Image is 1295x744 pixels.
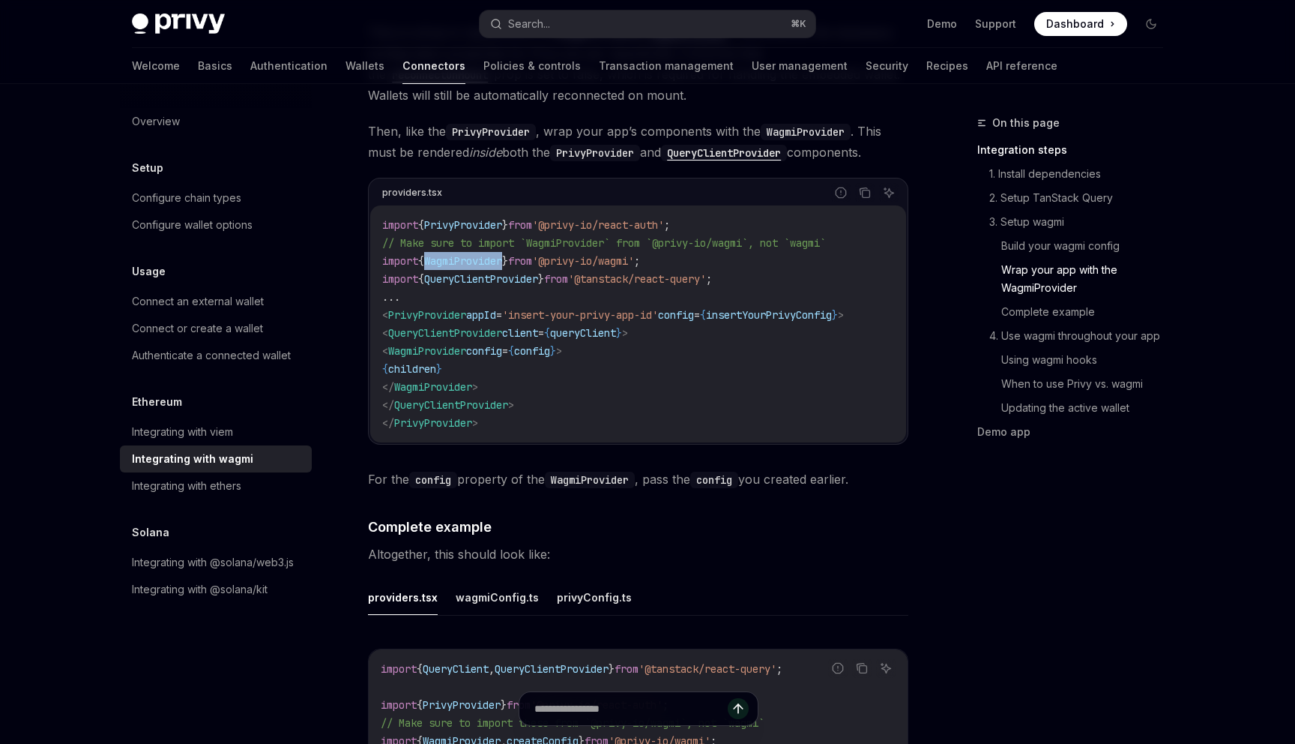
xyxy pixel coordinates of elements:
[394,416,472,430] span: PrivyProvider
[120,549,312,576] a: Integrating with @solana/web3.js
[989,186,1175,210] a: 2. Setup TanStack Query
[368,469,908,490] span: For the property of the , pass the you created earlier.
[975,16,1016,31] a: Support
[977,138,1175,162] a: Integration steps
[495,662,609,676] span: QueryClientProvider
[120,288,312,315] a: Connect an external wallet
[469,145,502,160] em: inside
[879,183,899,202] button: Ask AI
[977,420,1175,444] a: Demo app
[502,326,538,340] span: client
[544,272,568,286] span: from
[658,308,694,322] span: config
[532,218,664,232] span: '@privy-io/react-auth'
[368,517,492,537] span: Complete example
[388,308,466,322] span: PrivyProvider
[394,398,508,412] span: QueryClientProvider
[132,346,291,364] div: Authenticate a connected wallet
[502,218,508,232] span: }
[831,183,851,202] button: Report incorrect code
[132,450,253,468] div: Integrating with wagmi
[120,576,312,603] a: Integrating with @solana/kit
[382,272,418,286] span: import
[664,218,670,232] span: ;
[1001,372,1175,396] a: When to use Privy vs. wagmi
[132,292,264,310] div: Connect an external wallet
[700,308,706,322] span: {
[394,380,472,394] span: WagmiProvider
[761,124,851,140] code: WagmiProvider
[502,254,508,268] span: }
[866,48,908,84] a: Security
[1001,348,1175,372] a: Using wagmi hooks
[382,183,442,202] div: providers.tsx
[472,416,478,430] span: >
[132,393,182,411] h5: Ethereum
[502,308,658,322] span: 'insert-your-privy-app-id'
[132,48,180,84] a: Welcome
[927,16,957,31] a: Demo
[446,124,536,140] code: PrivyProvider
[752,48,848,84] a: User management
[545,472,635,488] code: WagmiProvider
[508,15,550,33] div: Search...
[132,216,253,234] div: Configure wallet options
[622,326,628,340] span: >
[132,189,241,207] div: Configure chain types
[483,48,581,84] a: Policies & controls
[120,184,312,211] a: Configure chain types
[1001,258,1175,300] a: Wrap your app with the WagmiProvider
[986,48,1057,84] a: API reference
[120,108,312,135] a: Overview
[989,162,1175,186] a: 1. Install dependencies
[424,218,502,232] span: PrivyProvider
[599,48,734,84] a: Transaction management
[1046,16,1104,31] span: Dashboard
[609,662,615,676] span: }
[436,362,442,376] span: }
[568,272,706,286] span: '@tanstack/react-query'
[132,523,169,541] h5: Solana
[706,272,712,286] span: ;
[132,262,166,280] h5: Usage
[418,272,424,286] span: {
[694,308,700,322] span: =
[418,218,424,232] span: {
[1001,300,1175,324] a: Complete example
[132,159,163,177] h5: Setup
[728,698,749,719] button: Send message
[508,218,532,232] span: from
[615,662,639,676] span: from
[120,472,312,499] a: Integrating with ethers
[556,344,562,358] span: >
[466,344,502,358] span: config
[466,308,496,322] span: appId
[120,445,312,472] a: Integrating with wagmi
[838,308,844,322] span: >
[132,477,241,495] div: Integrating with ethers
[508,344,514,358] span: {
[382,326,388,340] span: <
[532,254,634,268] span: '@privy-io/wagmi'
[661,145,787,160] a: QueryClientProvider
[382,308,388,322] span: <
[855,183,875,202] button: Copy the contents from the code block
[409,472,457,488] code: config
[120,418,312,445] a: Integrating with viem
[550,145,640,161] code: PrivyProvider
[345,48,384,84] a: Wallets
[382,362,388,376] span: {
[661,145,787,161] code: QueryClientProvider
[132,112,180,130] div: Overview
[989,210,1175,234] a: 3. Setup wagmi
[550,344,556,358] span: }
[388,362,436,376] span: children
[402,48,465,84] a: Connectors
[382,380,394,394] span: </
[417,662,423,676] span: {
[381,662,417,676] span: import
[132,319,263,337] div: Connect or create a wallet
[508,398,514,412] span: >
[120,342,312,369] a: Authenticate a connected wallet
[368,580,438,615] button: providers.tsx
